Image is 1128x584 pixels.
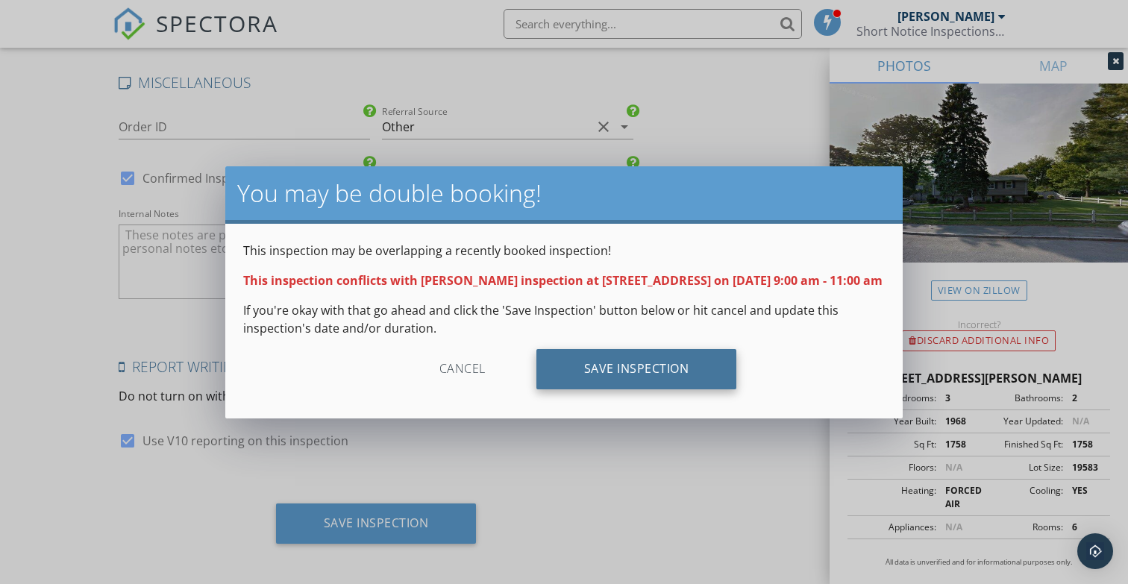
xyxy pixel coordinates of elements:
p: This inspection may be overlapping a recently booked inspection! [243,242,884,260]
div: Save Inspection [536,349,737,389]
div: Open Intercom Messenger [1077,533,1113,569]
strong: This inspection conflicts with [PERSON_NAME] inspection at [STREET_ADDRESS] on [DATE] 9:00 am - 1... [243,272,883,289]
p: If you're okay with that go ahead and click the 'Save Inspection' button below or hit cancel and ... [243,301,884,337]
h2: You may be double booking! [237,178,890,208]
div: Cancel [392,349,533,389]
